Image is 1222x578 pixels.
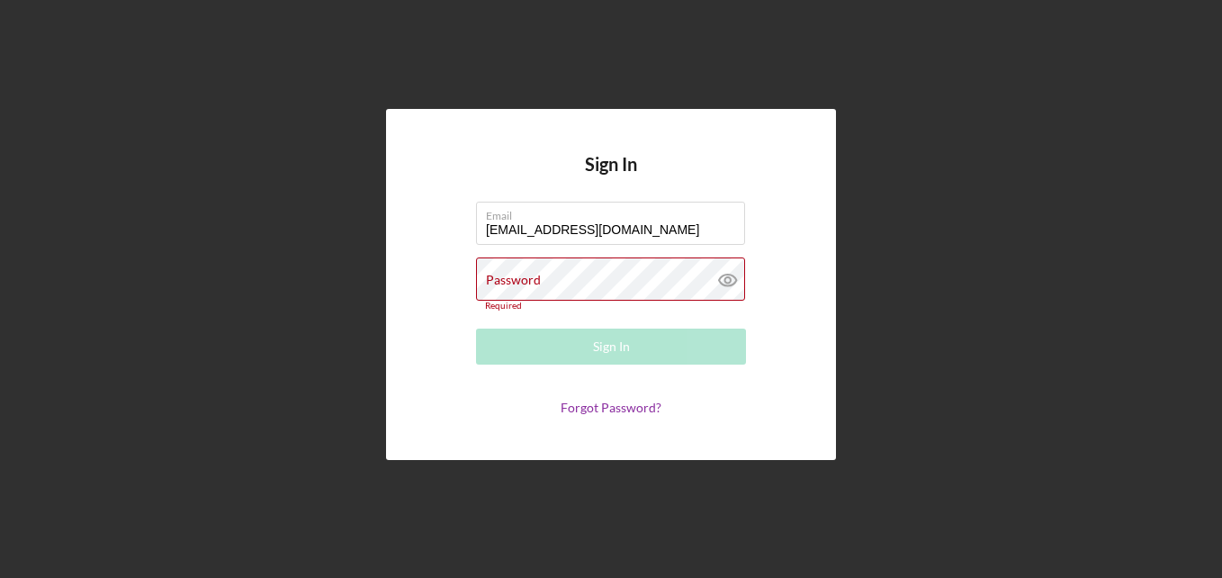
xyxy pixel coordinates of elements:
div: Sign In [593,329,630,365]
a: Forgot Password? [561,400,661,415]
button: Sign In [476,329,746,365]
label: Password [486,273,541,287]
h4: Sign In [585,154,637,202]
div: Required [476,301,746,312]
label: Email [486,203,745,222]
